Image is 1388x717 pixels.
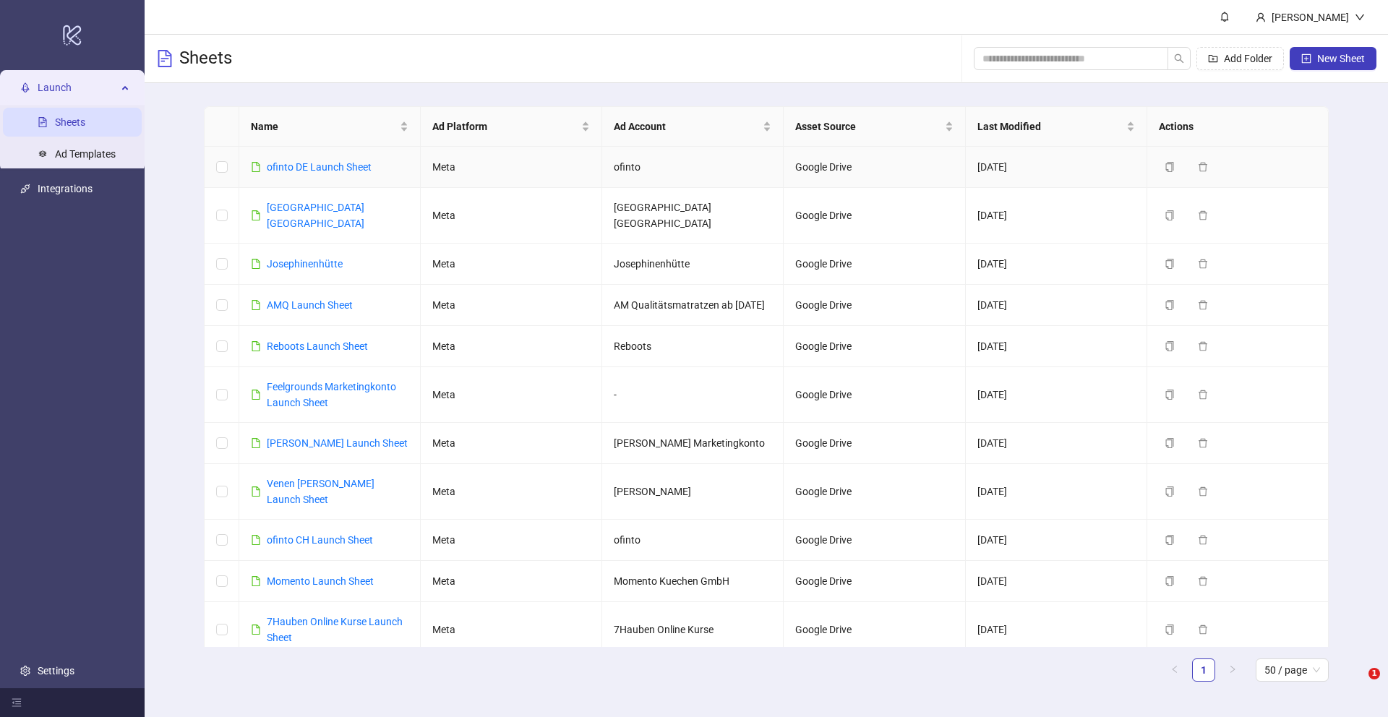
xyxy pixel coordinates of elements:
[1165,535,1175,545] span: copy
[966,602,1147,658] td: [DATE]
[421,326,602,367] td: Meta
[1266,9,1355,25] div: [PERSON_NAME]
[966,285,1147,326] td: [DATE]
[1165,486,1175,497] span: copy
[966,367,1147,423] td: [DATE]
[1355,12,1365,22] span: down
[421,244,602,285] td: Meta
[1198,576,1208,586] span: delete
[267,202,364,229] a: [GEOGRAPHIC_DATA] [GEOGRAPHIC_DATA]
[966,423,1147,464] td: [DATE]
[1368,668,1380,679] span: 1
[251,438,261,448] span: file
[1163,658,1186,682] li: Previous Page
[251,259,261,269] span: file
[1224,53,1272,64] span: Add Folder
[1165,576,1175,586] span: copy
[251,119,397,134] span: Name
[38,183,93,194] a: Integrations
[251,210,261,220] span: file
[784,423,965,464] td: Google Drive
[966,464,1147,520] td: [DATE]
[1165,300,1175,310] span: copy
[1198,210,1208,220] span: delete
[1317,53,1365,64] span: New Sheet
[1147,107,1329,147] th: Actions
[602,244,784,285] td: Josephinenhütte
[966,244,1147,285] td: [DATE]
[784,367,965,423] td: Google Drive
[1339,668,1374,703] iframe: Intercom live chat
[251,624,261,635] span: file
[251,390,261,400] span: file
[602,464,784,520] td: [PERSON_NAME]
[55,148,116,160] a: Ad Templates
[421,602,602,658] td: Meta
[251,486,261,497] span: file
[784,326,965,367] td: Google Drive
[966,147,1147,188] td: [DATE]
[1220,12,1230,22] span: bell
[421,423,602,464] td: Meta
[251,300,261,310] span: file
[251,576,261,586] span: file
[251,535,261,545] span: file
[20,82,30,93] span: rocket
[421,107,602,147] th: Ad Platform
[784,244,965,285] td: Google Drive
[1174,53,1184,64] span: search
[1256,12,1266,22] span: user
[1198,390,1208,400] span: delete
[179,47,232,70] h3: Sheets
[267,437,408,449] a: [PERSON_NAME] Launch Sheet
[421,464,602,520] td: Meta
[267,616,403,643] a: 7Hauben Online Kurse Launch Sheet
[602,602,784,658] td: 7Hauben Online Kurse
[1163,658,1186,682] button: left
[421,561,602,602] td: Meta
[251,341,261,351] span: file
[1196,47,1284,70] button: Add Folder
[602,561,784,602] td: Momento Kuechen GmbH
[966,326,1147,367] td: [DATE]
[432,119,578,134] span: Ad Platform
[421,188,602,244] td: Meta
[1165,259,1175,269] span: copy
[38,665,74,677] a: Settings
[421,285,602,326] td: Meta
[267,534,373,546] a: ofinto CH Launch Sheet
[602,147,784,188] td: ofinto
[421,367,602,423] td: Meta
[602,367,784,423] td: -
[602,188,784,244] td: [GEOGRAPHIC_DATA] [GEOGRAPHIC_DATA]
[267,381,396,408] a: Feelgrounds Marketingkonto Launch Sheet
[1301,53,1311,64] span: plus-square
[784,561,965,602] td: Google Drive
[1198,259,1208,269] span: delete
[156,50,173,67] span: file-text
[784,602,965,658] td: Google Drive
[1208,53,1218,64] span: folder-add
[977,119,1123,134] span: Last Modified
[55,116,85,128] a: Sheets
[784,520,965,561] td: Google Drive
[1198,535,1208,545] span: delete
[1256,658,1329,682] div: Page Size
[1264,659,1320,681] span: 50 / page
[1221,658,1244,682] button: right
[267,478,374,505] a: Venen [PERSON_NAME] Launch Sheet
[239,107,421,147] th: Name
[1198,438,1208,448] span: delete
[1165,624,1175,635] span: copy
[251,162,261,172] span: file
[614,119,760,134] span: Ad Account
[1193,659,1214,681] a: 1
[1170,665,1179,674] span: left
[38,73,117,102] span: Launch
[1198,300,1208,310] span: delete
[267,258,343,270] a: Josephinenhütte
[1290,47,1376,70] button: New Sheet
[784,188,965,244] td: Google Drive
[1192,658,1215,682] li: 1
[1198,624,1208,635] span: delete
